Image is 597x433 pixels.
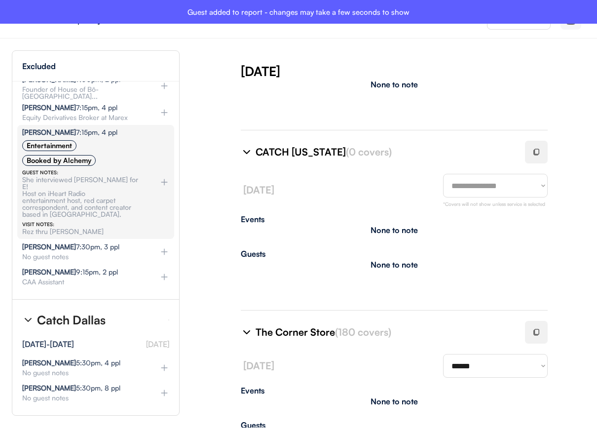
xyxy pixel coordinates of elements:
[22,243,119,250] div: 7:30pm, 3 ppl
[159,363,169,373] img: plus%20%281%29.svg
[243,184,274,196] font: [DATE]
[22,114,144,121] div: Equity Derivatives Broker at Marex
[22,384,76,392] strong: [PERSON_NAME]
[22,359,120,366] div: 5:30pm, 4 ppl
[22,269,118,276] div: 9:15pm, 2 ppl
[371,80,418,88] div: None to note
[22,128,76,136] strong: [PERSON_NAME]
[159,388,169,398] img: plus%20%281%29.svg
[22,129,117,136] div: 7:15pm, 4 ppl
[159,272,169,282] img: plus%20%281%29.svg
[22,253,144,260] div: No guest notes
[22,222,144,227] div: VISIT NOTES:
[22,278,144,285] div: CAA Assistant
[22,176,144,218] div: She interviewed [PERSON_NAME] for E! Host on iHeart Radio entertainment host, red carpet correspo...
[443,201,545,207] font: *Covers will not show unless service is selected
[22,242,76,251] strong: [PERSON_NAME]
[335,326,391,338] font: (180 covers)
[241,421,548,429] div: Guests
[22,340,74,348] div: [DATE]-[DATE]
[241,250,548,258] div: Guests
[22,103,76,112] strong: [PERSON_NAME]
[22,62,56,70] div: Excluded
[37,314,106,326] div: Catch Dallas
[22,86,144,100] div: Founder of House of Bō-[GEOGRAPHIC_DATA]...
[371,226,418,234] div: None to note
[243,359,274,372] font: [DATE]
[159,108,169,118] img: plus%20%281%29.svg
[371,397,418,405] div: None to note
[256,325,513,339] div: The Corner Store
[241,146,253,158] img: chevron-right%20%281%29.svg
[241,387,548,394] div: Events
[22,409,76,417] strong: [PERSON_NAME]
[22,170,144,175] div: GUEST NOTES:
[146,339,169,349] font: [DATE]
[27,142,72,149] div: Entertainment
[22,76,120,83] div: 7:00pm, 2 ppl
[346,146,392,158] font: (0 covers)
[159,247,169,257] img: plus%20%281%29.svg
[256,145,513,159] div: CATCH [US_STATE]
[241,62,597,80] div: [DATE]
[371,261,418,269] div: None to note
[159,81,169,91] img: plus%20%281%29.svg
[241,326,253,338] img: chevron-right%20%281%29.svg
[22,394,144,401] div: No guest notes
[22,385,120,392] div: 5:30pm, 8 ppl
[159,177,169,187] img: plus%20%281%29.svg
[22,314,34,326] img: chevron-right%20%281%29.svg
[22,228,144,235] div: Rez thru [PERSON_NAME]
[22,369,144,376] div: No guest notes
[22,104,117,111] div: 7:15pm, 4 ppl
[22,268,76,276] strong: [PERSON_NAME]
[27,157,91,164] div: Booked by Alchemy
[241,215,548,223] div: Events
[22,358,76,367] strong: [PERSON_NAME]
